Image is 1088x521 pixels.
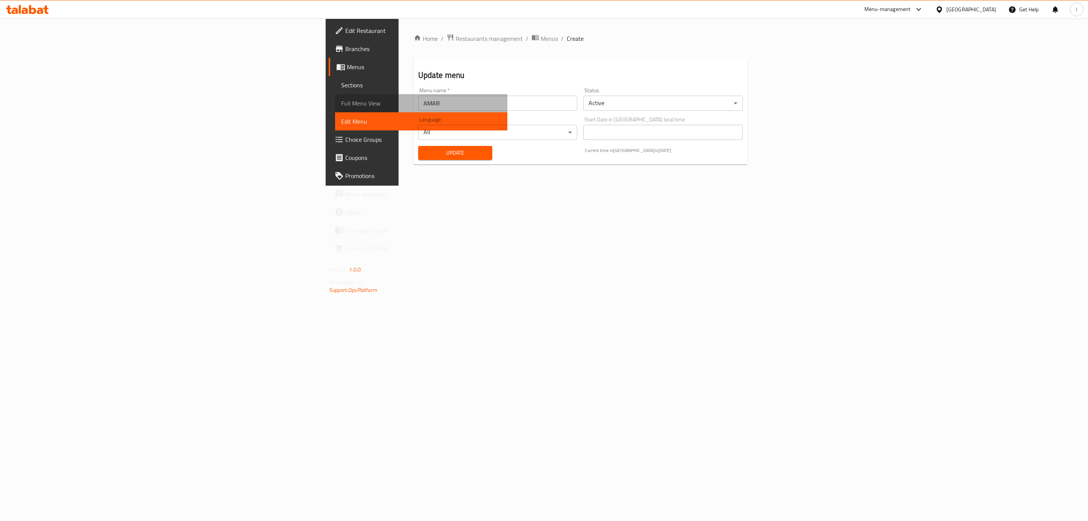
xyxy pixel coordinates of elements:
[341,99,501,108] span: Full Menu View
[345,135,501,144] span: Choice Groups
[329,149,507,167] a: Coupons
[424,148,487,158] span: Update
[329,278,364,287] span: Get support on:
[341,81,501,90] span: Sections
[567,34,584,43] span: Create
[946,5,996,14] div: [GEOGRAPHIC_DATA]
[335,76,507,94] a: Sections
[335,94,507,112] a: Full Menu View
[329,285,377,295] a: Support.OpsPlatform
[345,26,501,35] span: Edit Restaurant
[329,58,507,76] a: Menus
[418,125,578,140] div: All
[345,171,501,180] span: Promotions
[418,96,578,111] input: Please enter Menu name
[329,40,507,58] a: Branches
[329,221,507,239] a: Coverage Report
[345,189,501,198] span: Menu disclaimer
[418,70,743,81] h2: Update menu
[335,112,507,130] a: Edit Menu
[345,44,501,53] span: Branches
[345,208,501,217] span: Upsell
[583,96,743,111] div: Active
[532,34,558,43] a: Menus
[1076,5,1077,14] span: l
[418,146,493,160] button: Update
[349,265,361,274] span: 1.0.0
[414,34,747,43] nav: breadcrumb
[329,22,507,40] a: Edit Restaurant
[329,239,507,257] a: Grocery Checklist
[329,167,507,185] a: Promotions
[329,130,507,149] a: Choice Groups
[347,62,501,71] span: Menus
[561,34,564,43] li: /
[541,34,558,43] span: Menus
[341,117,501,126] span: Edit Menu
[526,34,529,43] li: /
[864,5,911,14] div: Menu-management
[329,185,507,203] a: Menu disclaimer
[585,147,743,154] p: Current time in [GEOGRAPHIC_DATA] is [DATE]
[329,265,348,274] span: Version:
[345,226,501,235] span: Coverage Report
[329,203,507,221] a: Upsell
[345,153,501,162] span: Coupons
[345,244,501,253] span: Grocery Checklist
